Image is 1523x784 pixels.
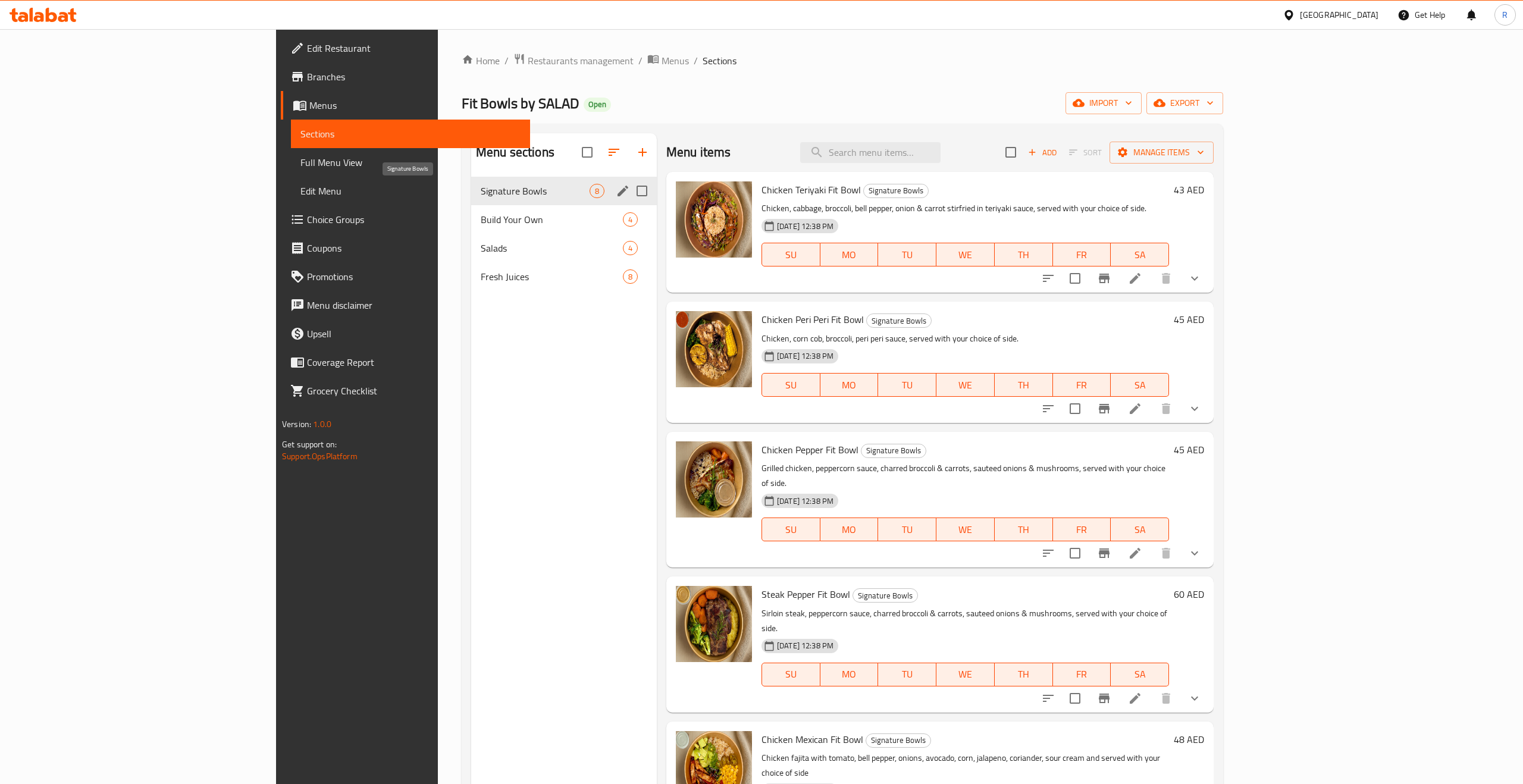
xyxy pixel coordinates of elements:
[820,243,879,266] button: MO
[936,373,995,397] button: WE
[761,181,861,199] span: Chicken Teriyaki Fit Bowl
[772,221,838,232] span: [DATE] 12:38 PM
[1058,666,1107,683] span: FR
[1063,266,1088,291] span: Select to update
[1075,96,1132,111] span: import
[1152,684,1180,713] button: delete
[853,588,918,603] div: Signature Bowls
[767,377,816,394] span: SU
[1187,402,1202,416] svg: Show Choices
[1180,684,1209,713] button: show more
[307,327,521,341] span: Upsell
[307,41,521,55] span: Edit Restaurant
[1066,92,1142,114] button: import
[761,585,850,603] span: Steak Pepper Fit Bowl
[1174,731,1204,748] h6: 48 AED
[1090,264,1118,293] button: Branch-specific-item
[471,205,657,234] div: Build Your Own4
[1115,521,1164,538] span: SA
[1174,586,1204,603] h6: 60 AED
[1128,546,1142,560] a: Edit menu item
[1034,394,1063,423] button: sort-choices
[761,606,1169,636] p: Sirloin steak, peppercorn sauce, charred broccoli & carrots, sauteed onions & mushrooms, served w...
[1053,243,1111,266] button: FR
[761,461,1169,491] p: Grilled chicken, peppercorn sauce, charred broccoli & carrots, sauteed onions & mushrooms, served...
[623,269,638,284] div: items
[291,148,531,177] a: Full Menu View
[1090,684,1118,713] button: Branch-specific-item
[1023,143,1061,162] span: Add item
[999,377,1048,394] span: TH
[825,377,874,394] span: MO
[1053,518,1111,541] button: FR
[1174,441,1204,458] h6: 45 AED
[307,298,521,312] span: Menu disclaimer
[1111,373,1169,397] button: SA
[878,663,936,686] button: TU
[623,243,637,254] span: 4
[767,666,816,683] span: SU
[1111,518,1169,541] button: SA
[1115,246,1164,264] span: SA
[1502,8,1508,21] span: R
[307,355,521,369] span: Coverage Report
[878,518,936,541] button: TU
[761,331,1169,346] p: Chicken, corn cob, broccoli, peri peri sauce, served with your choice of side.
[1061,143,1110,162] span: Select section first
[1090,539,1118,567] button: Branch-specific-item
[1026,146,1058,159] span: Add
[820,373,879,397] button: MO
[941,521,990,538] span: WE
[462,90,579,117] span: Fit Bowls by SALAD
[820,663,879,686] button: MO
[999,521,1048,538] span: TH
[825,246,874,264] span: MO
[600,138,628,167] span: Sort sections
[867,314,931,328] span: Signature Bowls
[772,496,838,507] span: [DATE] 12:38 PM
[513,53,634,68] a: Restaurants management
[1053,663,1111,686] button: FR
[1058,521,1107,538] span: FR
[703,54,737,68] span: Sections
[666,143,731,161] h2: Menu items
[481,212,623,227] div: Build Your Own
[825,521,874,538] span: MO
[1034,684,1063,713] button: sort-choices
[853,589,917,603] span: Signature Bowls
[307,212,521,227] span: Choice Groups
[861,444,926,457] span: Signature Bowls
[1187,271,1202,286] svg: Show Choices
[761,751,1169,780] p: Chicken fajita with tomato, bell pepper, onions, avocado, corn, jalapeno, coriander, sour cream a...
[995,243,1053,266] button: TH
[861,444,926,458] div: Signature Bowls
[866,733,931,748] div: Signature Bowls
[995,518,1053,541] button: TH
[307,70,521,84] span: Branches
[307,241,521,255] span: Coupons
[1152,539,1180,567] button: delete
[281,262,531,291] a: Promotions
[1156,96,1214,111] span: export
[1053,373,1111,397] button: FR
[999,246,1048,264] span: TH
[1115,377,1164,394] span: SA
[1146,92,1223,114] button: export
[313,416,331,432] span: 1.0.0
[800,142,941,163] input: search
[767,521,816,538] span: SU
[676,441,752,518] img: Chicken Pepper Fit Bowl
[676,311,752,387] img: Chicken Peri Peri Fit Bowl
[1128,691,1142,705] a: Edit menu item
[866,733,930,747] span: Signature Bowls
[584,99,611,109] span: Open
[761,311,864,328] span: Chicken Peri Peri Fit Bowl
[1128,271,1142,286] a: Edit menu item
[623,214,637,225] span: 4
[761,201,1169,216] p: Chicken, cabbage, broccoli, bell pepper, onion & carrot stirfried in teriyaki sauce, served with ...
[481,269,623,284] div: Fresh Juices
[291,120,531,148] a: Sections
[1058,246,1107,264] span: FR
[1300,8,1378,21] div: [GEOGRAPHIC_DATA]
[623,212,638,227] div: items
